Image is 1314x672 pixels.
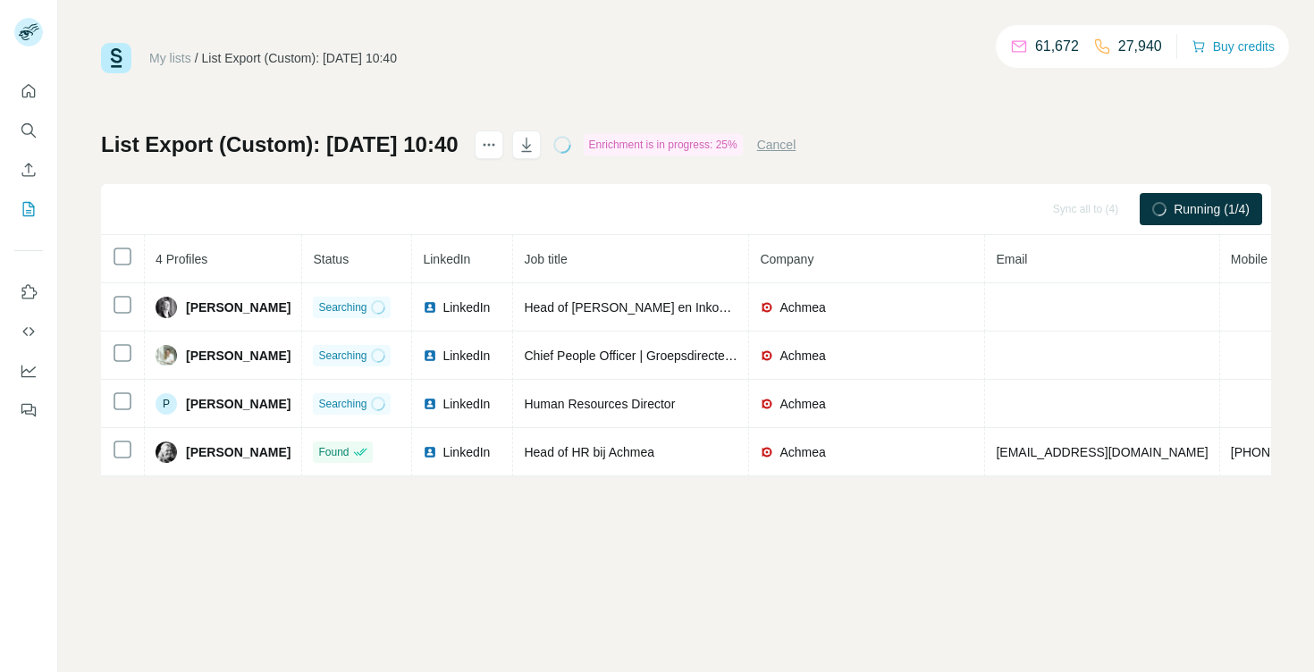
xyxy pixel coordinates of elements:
[156,393,177,415] div: P
[14,193,43,225] button: My lists
[313,252,349,266] span: Status
[149,51,191,65] a: My lists
[156,441,177,463] img: Avatar
[524,300,792,315] span: Head of [PERSON_NAME] en Inkomen Achmea
[524,445,654,459] span: Head of HR bij Achmea
[14,315,43,348] button: Use Surfe API
[156,345,177,366] img: Avatar
[760,349,774,363] img: company-logo
[202,49,397,67] div: List Export (Custom): [DATE] 10:40
[14,355,43,387] button: Dashboard
[779,298,825,316] span: Achmea
[14,114,43,147] button: Search
[14,276,43,308] button: Use Surfe on LinkedIn
[423,445,437,459] img: LinkedIn logo
[423,397,437,411] img: LinkedIn logo
[757,136,796,154] button: Cancel
[760,397,774,411] img: company-logo
[1174,200,1250,218] span: Running (1/4)
[442,443,490,461] span: LinkedIn
[14,394,43,426] button: Feedback
[186,298,291,316] span: [PERSON_NAME]
[318,396,366,412] span: Searching
[186,347,291,365] span: [PERSON_NAME]
[779,443,825,461] span: Achmea
[442,395,490,413] span: LinkedIn
[524,252,567,266] span: Job title
[584,134,743,155] div: Enrichment is in progress: 25%
[1231,252,1268,266] span: Mobile
[318,299,366,315] span: Searching
[423,349,437,363] img: LinkedIn logo
[760,300,774,315] img: company-logo
[996,445,1208,459] span: [EMAIL_ADDRESS][DOMAIN_NAME]
[14,154,43,186] button: Enrich CSV
[524,349,757,363] span: Chief People Officer | Groepsdirecteur HR
[475,130,503,159] button: actions
[1118,36,1162,57] p: 27,940
[156,252,207,266] span: 4 Profiles
[524,397,675,411] span: Human Resources Director
[442,347,490,365] span: LinkedIn
[779,395,825,413] span: Achmea
[442,298,490,316] span: LinkedIn
[186,395,291,413] span: [PERSON_NAME]
[318,444,349,460] span: Found
[760,252,813,266] span: Company
[996,252,1027,266] span: Email
[760,445,774,459] img: company-logo
[1035,36,1079,57] p: 61,672
[156,297,177,318] img: Avatar
[318,348,366,364] span: Searching
[195,49,198,67] li: /
[779,347,825,365] span: Achmea
[186,443,291,461] span: [PERSON_NAME]
[14,75,43,107] button: Quick start
[423,252,470,266] span: LinkedIn
[101,43,131,73] img: Surfe Logo
[423,300,437,315] img: LinkedIn logo
[1192,34,1275,59] button: Buy credits
[101,130,459,159] h1: List Export (Custom): [DATE] 10:40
